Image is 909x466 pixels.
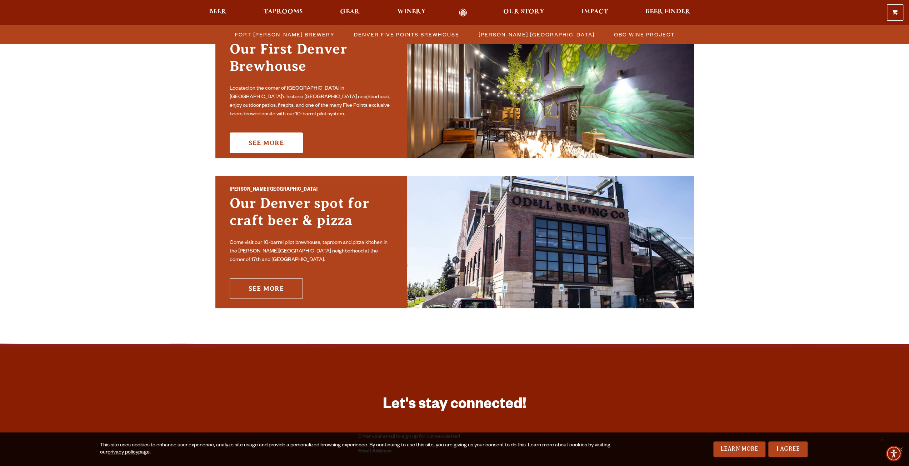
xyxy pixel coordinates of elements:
a: Gear [335,9,364,17]
a: privacy policy [108,450,138,456]
span: Impact [581,9,608,15]
h2: [PERSON_NAME][GEOGRAPHIC_DATA] [230,185,393,195]
a: Taprooms [259,9,308,17]
span: Taprooms [264,9,303,15]
span: Our Story [503,9,544,15]
span: Gear [340,9,360,15]
a: I Agree [768,441,808,457]
div: This site uses cookies to enhance user experience, analyze site usage and provide a personalized ... [100,442,624,456]
h3: Our First Denver Brewhouse [230,40,393,82]
div: Accessibility Menu [886,446,901,461]
a: [PERSON_NAME] [GEOGRAPHIC_DATA] [474,29,598,40]
span: Fort [PERSON_NAME] Brewery [235,29,335,40]
a: Fort [PERSON_NAME] Brewery [231,29,338,40]
span: Beer Finder [645,9,690,15]
a: Beer [204,9,231,17]
p: Come visit our 10-barrel pilot brewhouse, taproom and pizza kitchen in the [PERSON_NAME][GEOGRAPH... [230,239,393,265]
span: OBC Wine Project [614,29,675,40]
a: See More [230,278,303,299]
a: Beer Finder [640,9,695,17]
span: Denver Five Points Brewhouse [354,29,459,40]
a: Scroll to top [873,430,891,448]
a: Our Story [499,9,549,17]
a: See More [230,132,303,153]
a: Impact [577,9,613,17]
p: Located on the corner of [GEOGRAPHIC_DATA] in [GEOGRAPHIC_DATA]’s historic [GEOGRAPHIC_DATA] neig... [230,85,393,119]
img: Sloan’s Lake Brewhouse' [407,176,694,308]
img: Promo Card Aria Label' [407,26,694,158]
span: Winery [397,9,426,15]
span: [PERSON_NAME] [GEOGRAPHIC_DATA] [479,29,595,40]
a: Odell Home [450,9,476,17]
a: Winery [393,9,430,17]
a: Learn More [713,441,766,457]
h3: Let's stay connected! [358,395,551,416]
span: Beer [209,9,226,15]
a: Denver Five Points Brewhouse [350,29,463,40]
h3: Our Denver spot for craft beer & pizza [230,195,393,236]
a: OBC Wine Project [610,29,678,40]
